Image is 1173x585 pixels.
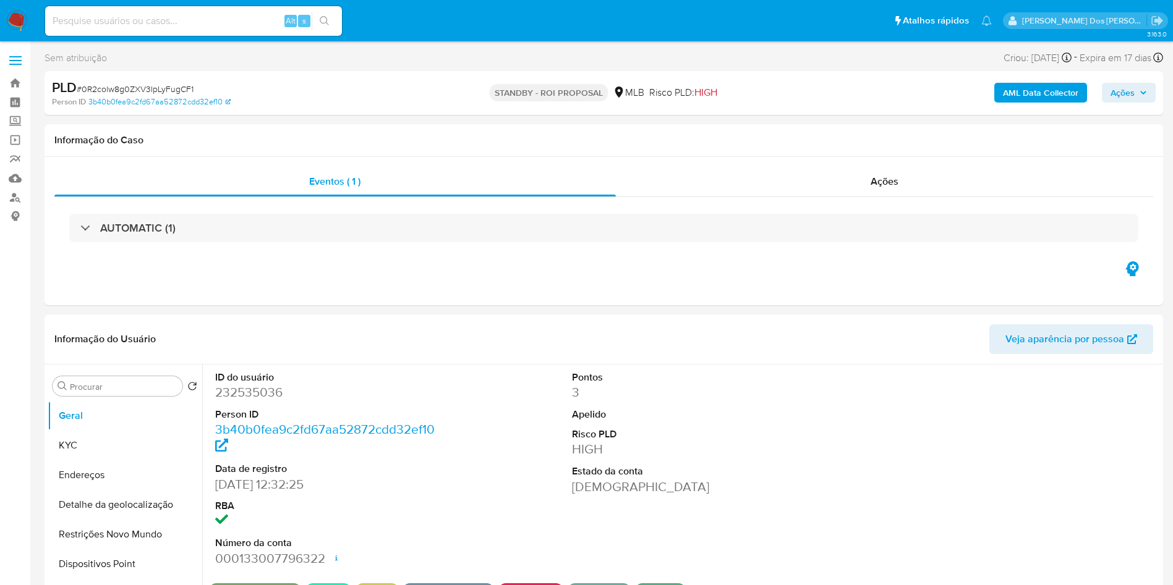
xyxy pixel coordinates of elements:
span: Veja aparência por pessoa [1005,324,1124,354]
button: search-icon [312,12,337,30]
dt: Número da conta [215,536,441,550]
div: Criou: [DATE] [1004,49,1072,66]
span: Risco PLD: [649,86,717,99]
p: priscilla.barbante@mercadopago.com.br [1022,15,1147,27]
span: Eventos ( 1 ) [309,174,360,188]
dt: ID do usuário [215,371,441,384]
button: Restrições Novo Mundo [48,520,202,549]
button: Veja aparência por pessoa [989,324,1153,354]
b: Person ID [52,96,86,107]
dt: Data de registro [215,462,441,476]
span: HIGH [694,85,717,99]
b: AML Data Collector [1003,83,1078,103]
a: 3b40b0fea9c2fd67aa52872cdd32ef10 [88,96,231,107]
dd: [DATE] 12:32:25 [215,476,441,493]
dt: RBA [215,499,441,513]
button: KYC [48,431,202,460]
input: Procurar [70,381,177,392]
span: Expira em 17 dias [1080,51,1151,65]
dt: Apelido [572,408,798,421]
h1: Informação do Caso [54,134,1153,146]
a: Sair [1151,14,1164,27]
span: Ações [871,174,898,188]
button: Ações [1102,83,1156,103]
button: AML Data Collector [994,83,1087,103]
p: STANDBY - ROI PROPOSAL [490,84,608,101]
span: Sem atribuição [45,51,107,65]
h3: AUTOMATIC (1) [100,221,176,235]
span: Ações [1111,83,1135,103]
dt: Estado da conta [572,465,798,478]
div: AUTOMATIC (1) [69,214,1138,242]
a: 3b40b0fea9c2fd67aa52872cdd32ef10 [215,420,435,455]
button: Geral [48,401,202,431]
dd: HIGH [572,440,798,458]
button: Endereços [48,460,202,490]
h1: Informação do Usuário [54,333,156,345]
span: Atalhos rápidos [903,14,969,27]
span: # 0R2colw8g0ZXV3IpLyFugCF1 [77,83,194,95]
div: MLB [613,86,644,99]
dd: [DEMOGRAPHIC_DATA] [572,478,798,495]
b: PLD [52,77,77,97]
dd: 000133007796322 [215,550,441,567]
dt: Risco PLD [572,427,798,441]
button: Detalhe da geolocalização [48,490,202,520]
dd: 3 [572,384,798,401]
dd: 232535036 [215,384,441,401]
input: Pesquise usuários ou casos... [45,13,342,29]
button: Retornar ao pedido padrão [187,381,197,395]
span: Alt [286,15,296,27]
span: s [302,15,306,27]
span: - [1074,49,1077,66]
dt: Person ID [215,408,441,421]
button: Dispositivos Point [48,549,202,579]
a: Notificações [981,15,992,26]
dt: Pontos [572,371,798,384]
button: Procurar [58,381,67,391]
